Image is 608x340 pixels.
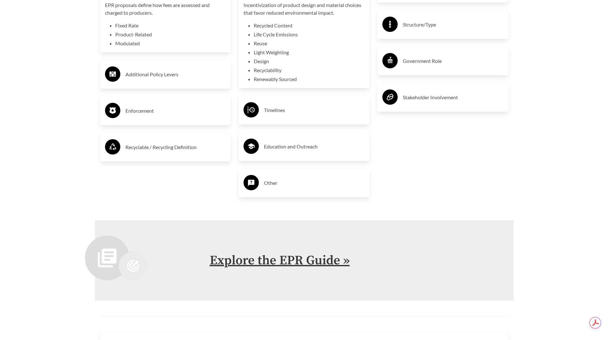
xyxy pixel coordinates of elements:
[254,49,364,56] li: Light Weighting
[244,1,364,17] p: Incentivization of product design and material choices that favor reduced environmental impact.
[254,66,364,74] li: Recyclability
[403,92,503,102] h3: Stakeholder Involvement
[254,57,364,65] li: Design
[254,31,364,38] li: Life Cycle Emissions
[105,1,226,17] p: EPR proposals define how fees are assessed and charged to producers.
[125,69,226,79] h3: Additional Policy Levers
[125,106,226,116] h3: Enforcement
[115,22,226,29] li: Fixed Rate
[254,22,364,29] li: Recycled Content
[264,141,364,152] h3: Education and Outreach
[115,31,226,38] li: Product-Related
[403,19,503,30] h3: Structure/Type
[264,178,364,188] h3: Other
[254,75,364,83] li: Renewably Sourced
[125,142,226,152] h3: Recyclable / Recycling Definition
[254,40,364,47] li: Reuse
[115,40,226,47] li: Modulated
[403,56,503,66] h3: Government Role
[210,253,350,268] a: Explore the EPR Guide »
[264,105,364,115] h3: Timelines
